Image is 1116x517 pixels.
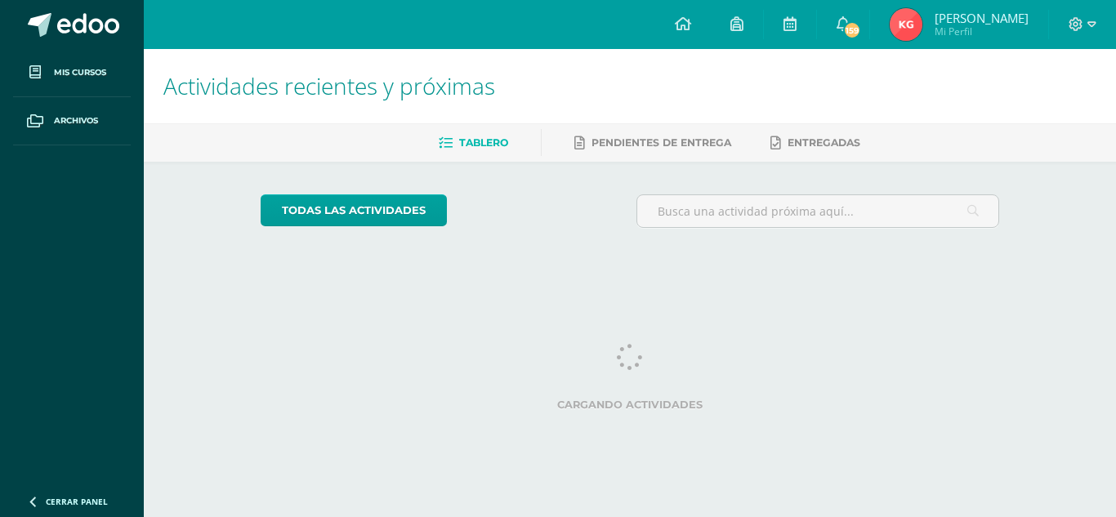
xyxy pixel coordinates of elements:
[843,21,861,39] span: 159
[163,70,495,101] span: Actividades recientes y próximas
[591,136,731,149] span: Pendientes de entrega
[935,25,1029,38] span: Mi Perfil
[935,10,1029,26] span: [PERSON_NAME]
[54,66,106,79] span: Mis cursos
[13,97,131,145] a: Archivos
[261,194,447,226] a: todas las Actividades
[439,130,508,156] a: Tablero
[788,136,860,149] span: Entregadas
[13,49,131,97] a: Mis cursos
[770,130,860,156] a: Entregadas
[261,399,1000,411] label: Cargando actividades
[459,136,508,149] span: Tablero
[46,496,108,507] span: Cerrar panel
[637,195,999,227] input: Busca una actividad próxima aquí...
[574,130,731,156] a: Pendientes de entrega
[54,114,98,127] span: Archivos
[890,8,922,41] img: 780c45a7af9c983c15f2661053b4c7ff.png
